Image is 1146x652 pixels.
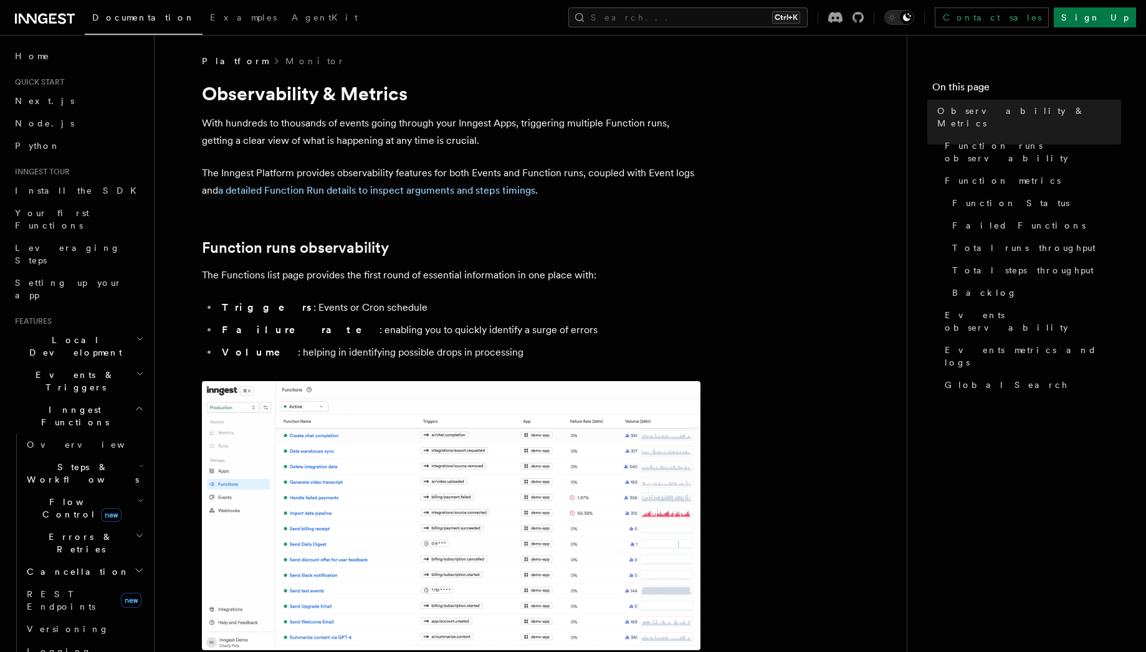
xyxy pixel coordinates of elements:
span: Local Development [10,334,136,359]
a: REST Endpointsnew [22,583,146,618]
span: Install the SDK [15,186,144,196]
span: Node.js [15,118,74,128]
span: Backlog [952,286,1017,299]
a: Backlog [947,281,1121,304]
button: Flow Controlnew [22,491,146,526]
span: Versioning [27,624,109,634]
span: new [121,593,141,608]
strong: Triggers [222,301,313,313]
span: Documentation [92,12,195,22]
button: Events & Triggers [10,364,146,399]
a: Sign Up [1054,7,1136,27]
span: Setting up your app [15,278,122,300]
img: The Functions list page lists all available Functions with essential information such as associat... [202,381,700,650]
span: Inngest Functions [10,404,135,428]
p: The Functions list page provides the first round of essential information in one place with: [202,267,700,284]
span: Global Search [945,379,1068,391]
span: Inngest tour [10,167,70,177]
button: Cancellation [22,560,146,583]
a: Documentation [85,4,203,35]
span: Leveraging Steps [15,243,120,265]
span: Function metrics [945,174,1061,187]
span: REST Endpoints [27,589,95,612]
a: Next.js [10,90,146,112]
a: Home [10,45,146,67]
a: Install the SDK [10,179,146,202]
span: Total steps throughput [952,264,1094,276]
li: : helping in identifying possible drops in processing [218,344,700,361]
a: Python [10,135,146,157]
span: Events observability [945,309,1121,334]
a: Function Status [947,192,1121,214]
a: Overview [22,433,146,456]
span: Failed Functions [952,219,1086,232]
span: Events & Triggers [10,369,136,394]
button: Search...Ctrl+K [568,7,808,27]
span: Cancellation [22,565,130,578]
a: Total runs throughput [947,237,1121,259]
span: new [101,508,122,522]
span: Your first Functions [15,208,89,230]
kbd: Ctrl+K [772,11,800,24]
a: Setting up your app [10,272,146,306]
a: Total steps throughput [947,259,1121,281]
a: Events observability [940,304,1121,339]
li: : Events or Cron schedule [218,299,700,316]
li: : enabling you to quickly identify a surge of errors [218,321,700,339]
p: With hundreds to thousands of events going through your Inngest Apps, triggering multiple Functio... [202,115,700,149]
a: Node.js [10,112,146,135]
p: The Inngest Platform provides observability features for both Events and Function runs, coupled w... [202,164,700,199]
span: AgentKit [292,12,358,22]
span: Overview [27,440,155,450]
button: Errors & Retries [22,526,146,560]
a: Monitor [285,55,345,67]
a: AgentKit [284,4,365,34]
span: Python [15,141,60,151]
span: Steps & Workflows [22,461,139,486]
span: Total runs throughput [952,242,1096,254]
span: Features [10,316,52,326]
a: Observability & Metrics [932,100,1121,135]
a: Function metrics [940,169,1121,192]
button: Toggle dark mode [884,10,914,25]
strong: Volume [222,346,298,358]
a: Your first Functions [10,202,146,237]
span: Home [15,50,50,62]
span: Function Status [952,197,1069,209]
a: Events metrics and logs [940,339,1121,374]
button: Inngest Functions [10,399,146,433]
a: Versioning [22,618,146,640]
a: a detailed Function Run details to inspect arguments and steps timings [218,184,535,196]
h1: Observability & Metrics [202,82,700,105]
a: Contact sales [935,7,1049,27]
a: Function runs observability [940,135,1121,169]
a: Global Search [940,374,1121,396]
span: Platform [202,55,268,67]
span: Function runs observability [945,139,1121,164]
span: Observability & Metrics [937,105,1121,130]
h4: On this page [932,80,1121,100]
span: Next.js [15,96,74,106]
span: Flow Control [22,496,137,521]
span: Quick start [10,77,64,87]
a: Leveraging Steps [10,237,146,272]
span: Events metrics and logs [945,344,1121,369]
a: Failed Functions [947,214,1121,237]
strong: Failure rate [222,324,380,336]
a: Examples [203,4,284,34]
span: Examples [210,12,277,22]
button: Local Development [10,329,146,364]
button: Steps & Workflows [22,456,146,491]
a: Function runs observability [202,239,389,257]
span: Errors & Retries [22,531,135,555]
